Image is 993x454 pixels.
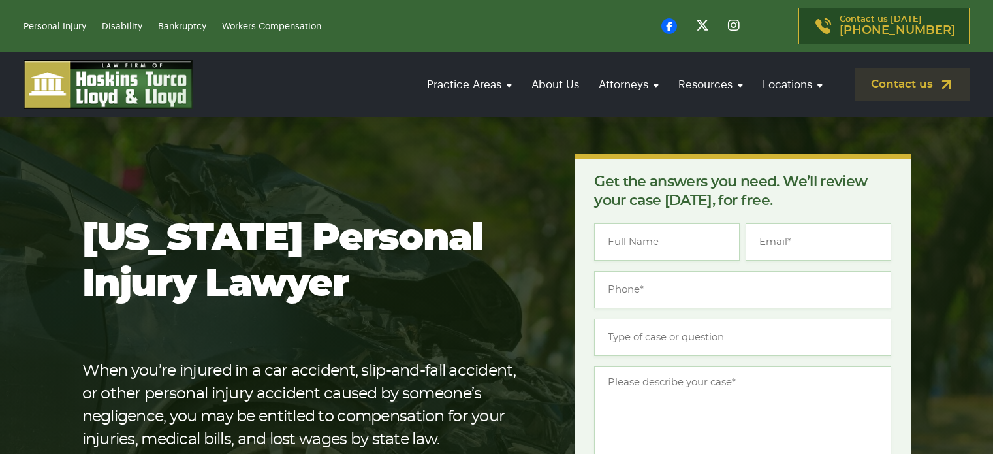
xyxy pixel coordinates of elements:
a: Resources [672,66,749,103]
a: Contact us [DATE][PHONE_NUMBER] [798,8,970,44]
p: Contact us [DATE] [840,15,955,37]
a: Attorneys [592,66,665,103]
a: Personal Injury [24,22,86,31]
a: About Us [525,66,586,103]
p: Get the answers you need. We’ll review your case [DATE], for free. [594,172,891,210]
h1: [US_STATE] Personal Injury Lawyer [82,216,533,308]
span: [PHONE_NUMBER] [840,24,955,37]
a: Contact us [855,68,970,101]
a: Bankruptcy [158,22,206,31]
p: When you’re injured in a car accident, slip-and-fall accident, or other personal injury accident ... [82,360,533,451]
a: Workers Compensation [222,22,321,31]
a: Disability [102,22,142,31]
a: Locations [756,66,829,103]
a: Practice Areas [420,66,518,103]
input: Email* [746,223,891,261]
input: Full Name [594,223,740,261]
input: Type of case or question [594,319,891,356]
input: Phone* [594,271,891,308]
img: logo [24,60,193,109]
